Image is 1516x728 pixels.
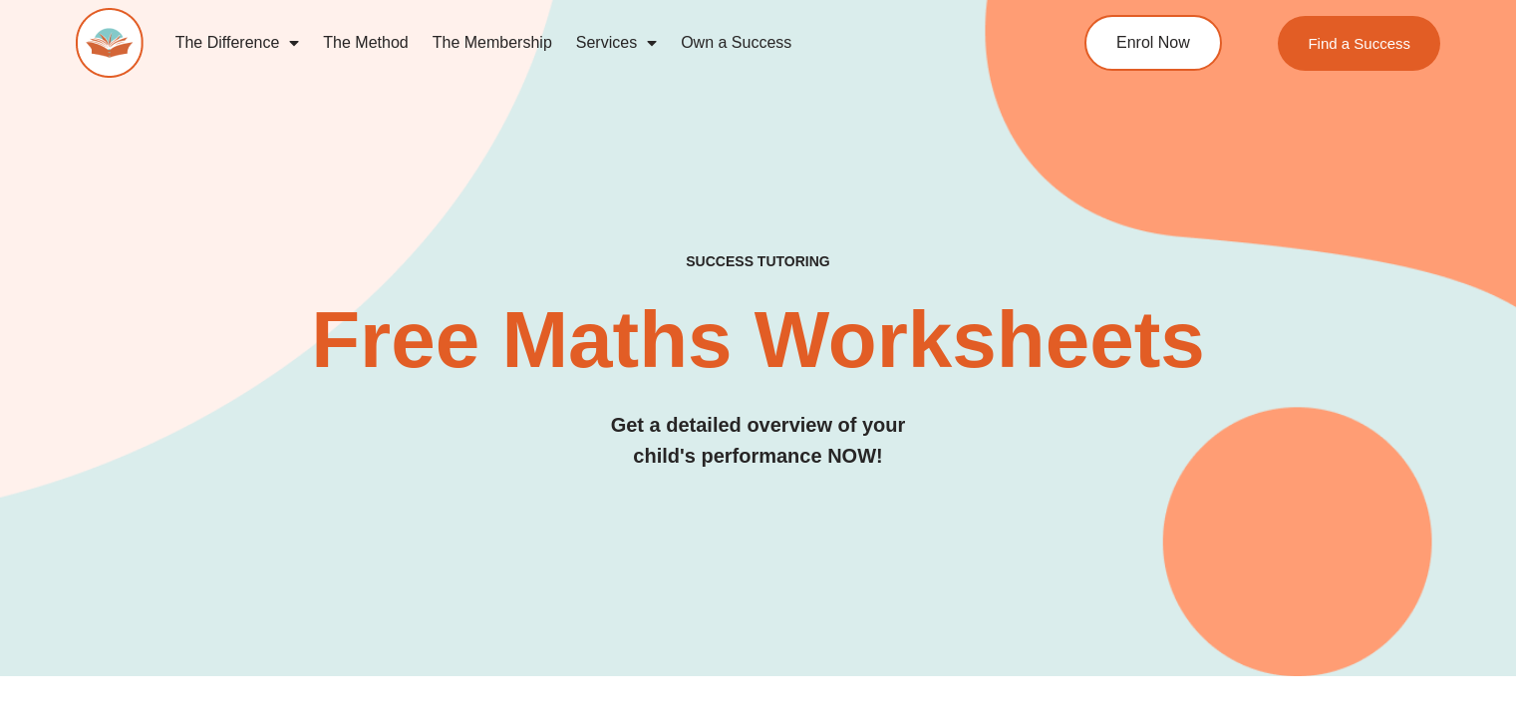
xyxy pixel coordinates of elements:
a: Find a Success [1278,16,1440,71]
a: Enrol Now [1084,15,1222,71]
a: Services [564,20,669,66]
nav: Menu [163,20,1007,66]
h3: Get a detailed overview of your child's performance NOW! [76,410,1440,472]
span: Enrol Now [1116,35,1190,51]
h2: Free Maths Worksheets​ [76,300,1440,380]
a: The Membership [421,20,564,66]
a: The Difference [163,20,312,66]
a: Own a Success [669,20,803,66]
a: The Method [311,20,420,66]
span: Find a Success [1308,36,1410,51]
h4: SUCCESS TUTORING​ [76,253,1440,270]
